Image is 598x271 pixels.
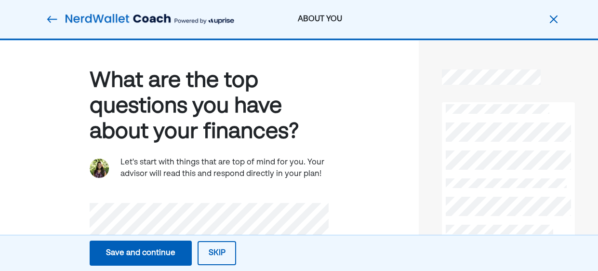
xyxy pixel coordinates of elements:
button: Save and continue [90,241,192,266]
div: Let's start with things that are top of mind for you. Your advisor will read this and respond dir... [120,157,329,180]
div: ABOUT YOU [234,14,406,25]
button: Skip [198,241,236,265]
div: What are the top questions you have about your finances? [90,68,329,145]
div: Save and continue [106,247,175,259]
